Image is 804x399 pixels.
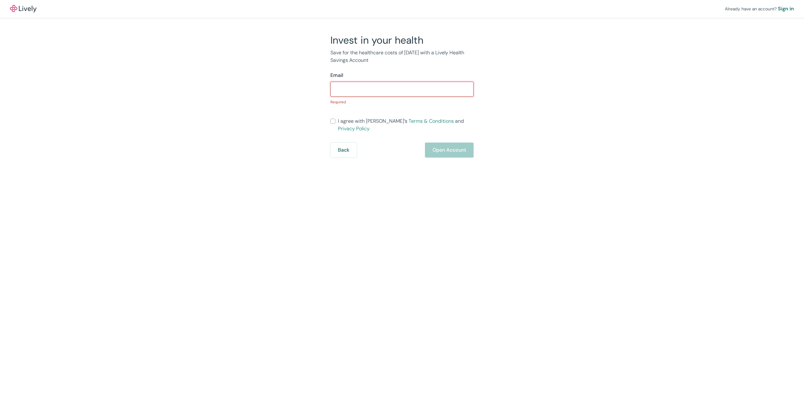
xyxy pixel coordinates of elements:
a: Terms & Conditions [409,118,454,124]
img: Lively [10,5,36,13]
a: LivelyLively [10,5,36,13]
p: Save for the healthcare costs of [DATE] with a Lively Health Savings Account [330,49,474,64]
p: Required [330,99,474,105]
a: Privacy Policy [338,125,370,132]
label: Email [330,72,343,79]
a: Sign in [778,5,794,13]
span: I agree with [PERSON_NAME]’s and [338,117,474,132]
button: Back [330,143,357,158]
h2: Invest in your health [330,34,474,46]
div: Already have an account? [725,5,794,13]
